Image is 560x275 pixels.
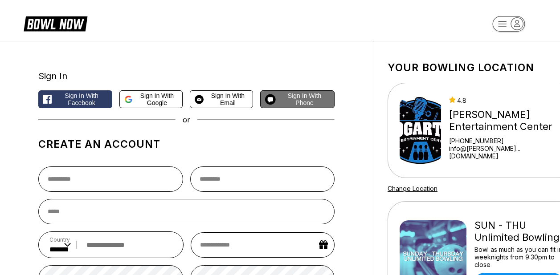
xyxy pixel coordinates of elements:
[260,90,335,108] button: Sign in with Phone
[119,90,183,108] button: Sign in with Google
[38,115,335,124] div: or
[38,138,335,150] h1: Create an account
[38,90,112,108] button: Sign in with Facebook
[388,185,437,192] a: Change Location
[136,92,178,106] span: Sign in with Google
[190,90,253,108] button: Sign in with Email
[207,92,248,106] span: Sign in with Email
[38,71,335,81] div: Sign In
[400,97,441,164] img: Bogart's Entertainment Center
[49,236,71,243] label: Country
[55,92,108,106] span: Sign in with Facebook
[279,92,330,106] span: Sign in with Phone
